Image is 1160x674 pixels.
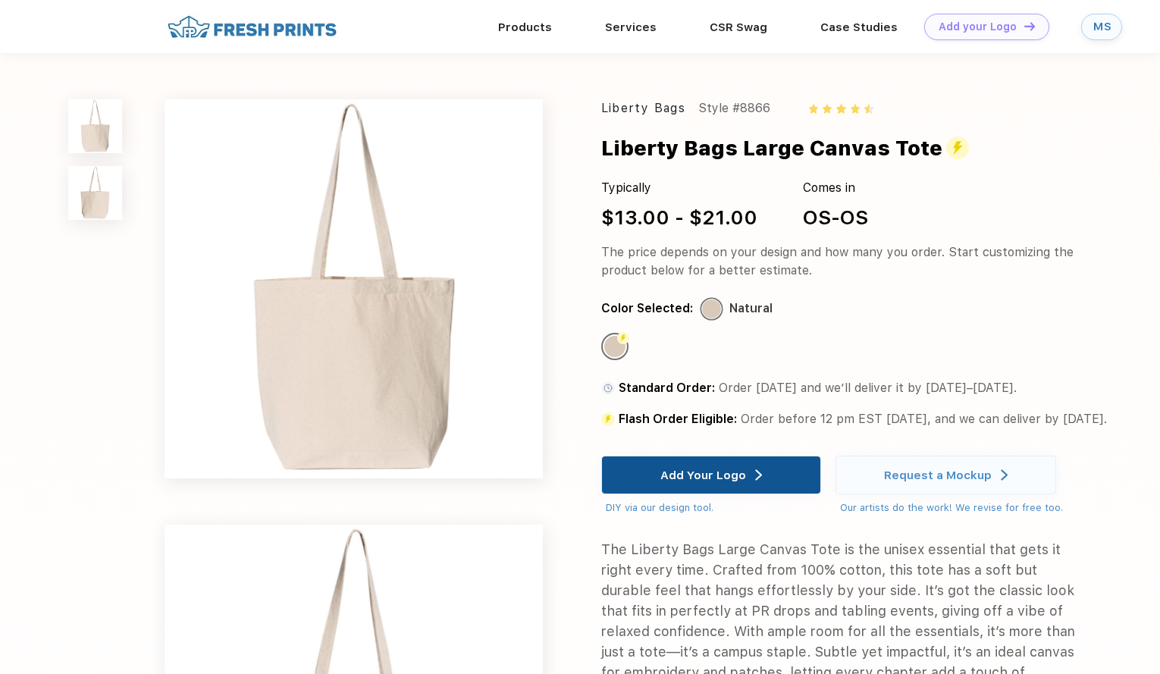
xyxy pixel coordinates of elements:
[601,99,686,118] div: Liberty Bags
[660,468,746,483] div: Add Your Logo
[809,104,818,113] img: yellow_star.svg
[163,14,341,40] img: fo%20logo%202.webp
[601,299,693,318] div: Color Selected:
[601,202,757,232] div: $13.00 - $21.00
[606,500,822,516] div: DIY via our design tool.
[1093,20,1110,33] div: MS
[68,166,121,219] img: func=resize&h=100
[803,179,868,197] div: Comes in
[68,99,121,152] img: func=resize&h=100
[165,99,544,478] img: func=resize&h=640
[719,381,1017,395] span: Order [DATE] and we’ll deliver it by [DATE]–[DATE].
[601,412,615,426] img: standard order
[619,381,715,395] span: Standard Order:
[601,381,615,395] img: standard order
[619,412,737,426] span: Flash Order Eligible:
[803,202,868,232] div: OS-OS
[741,412,1107,426] span: Order before 12 pm EST [DATE], and we can deliver by [DATE].
[1024,22,1035,30] img: DT
[601,243,1077,280] div: The price depends on your design and how many you order. Start customizing the product below for ...
[729,299,773,318] div: Natural
[698,99,770,118] div: Style #8866
[710,20,767,34] a: CSR Swag
[605,20,657,34] a: Services
[601,179,757,197] div: Typically
[836,104,845,113] img: yellow_star.svg
[604,336,625,357] div: Natural
[1081,14,1122,40] a: MS
[840,500,1063,516] div: Our artists do the work! We revise for free too.
[755,469,762,481] img: white arrow
[617,332,629,344] img: flash color
[884,468,992,483] div: Request a Mockup
[1001,469,1008,481] img: white arrow
[946,136,969,159] img: flash_active_toggle.svg
[601,133,969,164] div: Liberty Bags Large Canvas Tote
[851,104,860,113] img: yellow_star.svg
[498,20,552,34] a: Products
[939,20,1017,33] div: Add your Logo
[864,104,873,113] img: half_yellow_star.svg
[823,104,832,113] img: yellow_star.svg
